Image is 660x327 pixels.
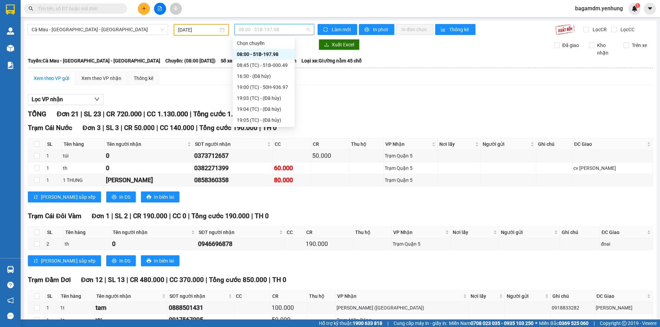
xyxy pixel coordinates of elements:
span: [PERSON_NAME] sắp xếp [41,193,96,201]
td: 0917567095 [168,314,234,326]
span: SL 2 [115,212,128,220]
img: logo-vxr [6,4,15,15]
div: Trạm Miền Đông [337,316,467,324]
img: 9k= [555,24,575,35]
span: SĐT người nhận [195,140,266,148]
div: 1t [60,304,93,312]
button: aim [170,3,182,15]
div: 0 [106,151,192,161]
span: Trạm Đầm Dơi [28,276,71,284]
div: 1t [60,316,93,324]
div: 1 [46,304,58,312]
span: message [7,313,14,319]
span: ĐC Giao [596,292,646,300]
td: 0888501431 [168,302,234,314]
span: TH 0 [263,124,277,132]
span: In DS [119,193,130,201]
div: Trạm Quận 5 [393,240,450,248]
img: warehouse-icon [7,27,14,35]
span: | [269,276,271,284]
span: bar-chart [441,27,447,33]
span: sort-ascending [33,258,38,264]
div: 1 [46,316,58,324]
th: CR [311,139,349,150]
th: Tên hàng [62,139,105,150]
span: | [104,276,106,284]
span: In biên lai [154,193,174,201]
div: vy [96,315,166,325]
span: | [126,276,128,284]
button: syncLàm mới [318,24,357,35]
span: Đơn 12 [81,276,103,284]
th: CR [305,227,353,238]
span: In DS [119,257,130,265]
div: [PERSON_NAME] [106,175,192,185]
th: SL [45,227,64,238]
td: 0 [105,162,193,174]
div: Xem theo VP gửi [34,74,69,82]
button: bar-chartThống kê [435,24,475,35]
span: Người gửi [501,229,553,236]
div: Trạm Quận 5 [385,152,436,160]
button: In đơn chọn [396,24,433,35]
td: Trạm Quận 5 [384,174,438,186]
span: Cà Mau - Sài Gòn - Đồng Nai [32,24,164,35]
td: Trạm Miền Đông [335,314,469,326]
span: Làm mới [332,26,352,33]
span: CR 50.000 [124,124,155,132]
span: printer [364,27,370,33]
th: Ghi chú [551,291,595,302]
button: plus [138,3,150,15]
span: VP Nhận [393,229,444,236]
div: cv [PERSON_NAME] [573,164,651,172]
span: CR 480.000 [130,276,164,284]
div: 0 [112,239,196,249]
td: vy [95,314,168,326]
td: Trạm Quận 5 [392,238,451,250]
div: Thống kê [134,74,153,82]
th: Ghi chú [560,227,600,238]
span: Đã giao [560,42,582,49]
span: ⚪️ [535,322,537,325]
span: search [29,6,33,11]
span: Nơi lấy [439,140,474,148]
span: TH 0 [272,276,286,284]
div: 1 THUNG [63,176,103,184]
strong: 1900 633 818 [353,320,382,326]
td: 0946696878 [197,238,285,250]
td: Bình Dương (BX Bàu Bàng) [335,302,469,314]
div: 0 [106,163,192,173]
div: 19:05 (TC) - (Đã hủy) [237,116,290,124]
span: | [166,276,168,284]
span: In biên lai [154,257,174,265]
th: SL [45,291,59,302]
th: Thu hộ [349,139,384,150]
div: 60.000 [274,163,310,173]
b: Tuyến: Cà Mau - [GEOGRAPHIC_DATA] - [GEOGRAPHIC_DATA] [28,58,160,63]
span: | [169,212,171,220]
td: NGuyên [105,174,193,186]
span: SL 23 [84,110,101,118]
span: sort-ascending [33,195,38,200]
th: Thu hộ [307,291,336,302]
td: 0 [105,150,193,162]
button: file-add [154,3,166,15]
span: Đơn 1 [92,212,110,220]
div: 190.000 [306,239,352,249]
span: ĐC Giao [602,229,646,236]
div: tam [96,303,166,313]
img: solution-icon [7,62,14,69]
div: Chọn chuyến [237,39,290,47]
span: Miền Nam [449,319,533,327]
button: sort-ascending[PERSON_NAME] sắp xếp [28,191,101,202]
td: 0 [111,238,197,250]
span: Hỗ trợ kỹ thuật: [319,319,382,327]
strong: 0369 525 060 [559,320,588,326]
span: notification [7,297,14,304]
div: 08:45 (TC) - 51B-000.49 [237,61,290,69]
div: 0373712657 [194,151,272,161]
span: Lọc CC [618,26,636,33]
span: copyright [622,321,627,326]
span: Xuất Excel [332,41,354,48]
span: In phơi [373,26,389,33]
